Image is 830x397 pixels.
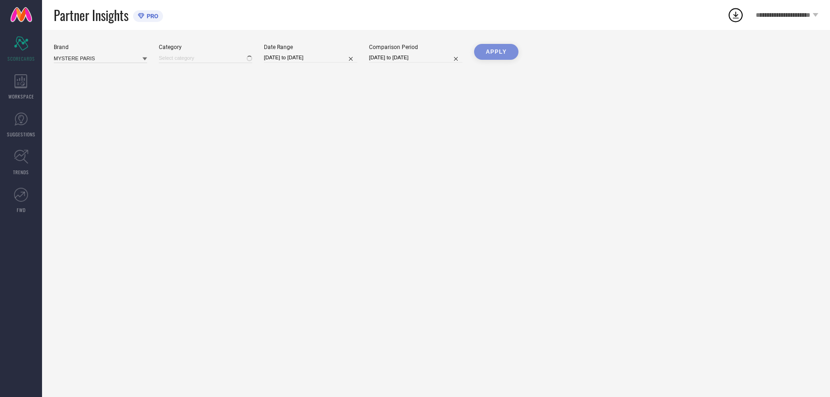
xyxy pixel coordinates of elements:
input: Select comparison period [369,53,462,63]
span: SCORECARDS [7,55,35,62]
span: SUGGESTIONS [7,131,35,138]
div: Brand [54,44,147,50]
input: Select date range [264,53,357,63]
div: Category [159,44,252,50]
span: TRENDS [13,169,29,176]
span: FWD [17,206,26,213]
div: Comparison Period [369,44,462,50]
span: PRO [144,13,158,20]
span: Partner Insights [54,6,128,25]
div: Open download list [727,7,744,23]
div: Date Range [264,44,357,50]
span: WORKSPACE [8,93,34,100]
